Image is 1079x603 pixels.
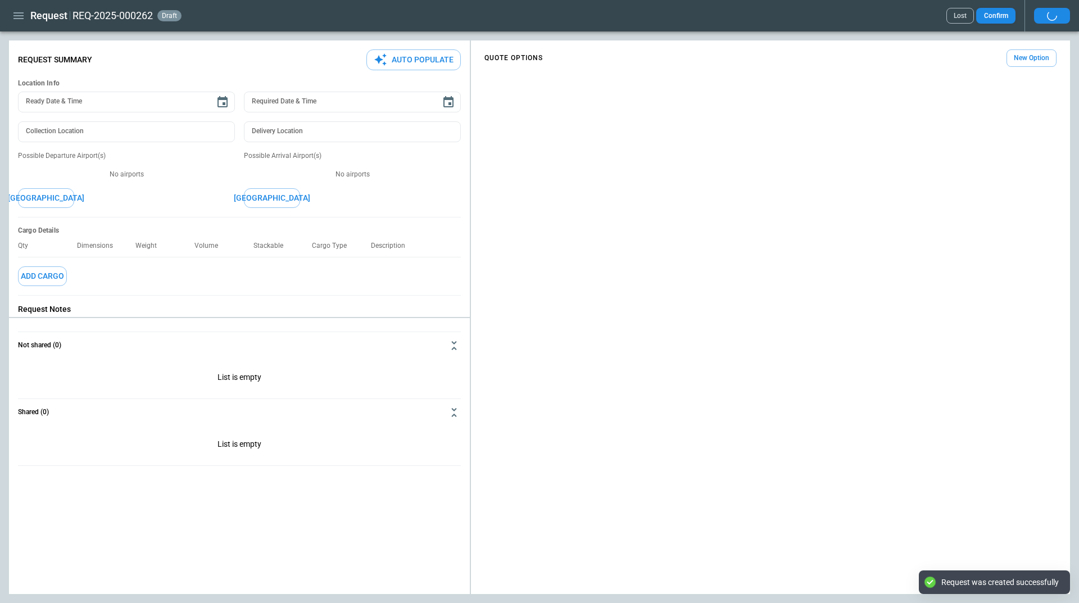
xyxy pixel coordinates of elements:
p: Weight [135,242,166,250]
div: Request was created successfully [941,577,1059,587]
p: Stackable [253,242,292,250]
p: List is empty [18,359,461,398]
button: Add Cargo [18,266,67,286]
p: Qty [18,242,37,250]
p: Possible Arrival Airport(s) [244,151,461,161]
h2: REQ-2025-000262 [72,9,153,22]
button: Confirm [976,8,1015,24]
button: Lost [946,8,974,24]
button: Choose date [211,91,234,114]
button: Not shared (0) [18,332,461,359]
h6: Not shared (0) [18,342,61,349]
p: Cargo Type [312,242,356,250]
p: Volume [194,242,227,250]
h6: Cargo Details [18,226,461,235]
p: List is empty [18,426,461,465]
h4: QUOTE OPTIONS [484,56,543,61]
div: scrollable content [471,45,1070,71]
p: Request Notes [18,305,461,314]
p: No airports [244,170,461,179]
div: Not shared (0) [18,426,461,465]
p: Dimensions [77,242,122,250]
h1: Request [30,9,67,22]
p: Possible Departure Airport(s) [18,151,235,161]
button: New Option [1007,49,1057,67]
button: Choose date [437,91,460,114]
button: [GEOGRAPHIC_DATA] [244,188,300,208]
p: Description [371,242,414,250]
button: Auto Populate [366,49,461,70]
p: No airports [18,170,235,179]
span: draft [160,12,179,20]
button: Shared (0) [18,399,461,426]
h6: Shared (0) [18,409,49,416]
h6: Location Info [18,79,461,88]
div: Not shared (0) [18,359,461,398]
button: [GEOGRAPHIC_DATA] [18,188,74,208]
p: Request Summary [18,55,92,65]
